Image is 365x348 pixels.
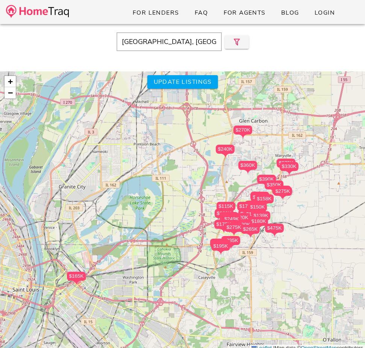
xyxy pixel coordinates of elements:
[241,225,260,238] div: $265K
[212,240,230,253] div: $120K
[244,210,263,223] div: $165K
[67,272,86,281] div: $165K
[233,220,252,229] div: $120K
[215,209,233,222] div: $239K
[250,192,269,201] div: $195K
[132,9,179,17] span: For Lenders
[232,213,250,222] div: $220K
[117,32,222,51] input: Enter Your Address, Zipcode or City & State
[224,223,243,236] div: $275K
[217,202,235,211] div: $115K
[233,220,252,233] div: $120K
[277,159,295,172] div: $275K
[194,9,208,17] span: FAQ
[217,6,271,20] a: For Agents
[214,220,233,233] div: $175K
[241,225,260,234] div: $265K
[250,192,269,205] div: $195K
[271,233,279,237] img: triPin.png
[147,75,218,89] button: Update listings
[6,5,69,18] img: desktop-logo.34a1112.png
[255,194,274,203] div: $158K
[5,76,16,87] a: Zoom in
[272,186,291,199] div: $338K
[233,126,252,135] div: $270K
[265,180,283,189] div: $350K
[238,209,257,222] div: $120K
[211,242,230,251] div: $195K
[216,145,235,158] div: $240K
[280,162,298,171] div: $330K
[223,9,265,17] span: For Agents
[238,209,257,218] div: $120K
[279,196,287,200] img: triPin.png
[277,159,295,168] div: $275K
[273,187,292,196] div: $275K
[238,161,257,170] div: $360K
[211,242,230,255] div: $195K
[220,212,238,221] div: $170K
[273,187,292,200] div: $275K
[285,171,293,175] img: triPin.png
[251,193,270,206] div: $100K
[244,170,252,174] img: triPin.png
[275,6,305,20] a: Blog
[327,312,365,348] iframe: Chat Widget
[8,77,13,86] span: +
[230,232,238,236] img: triPin.png
[5,87,16,98] a: Zoom out
[221,236,240,249] div: $235K
[221,154,229,158] img: triPin.png
[220,214,239,227] div: $270K
[215,209,233,218] div: $239K
[251,193,270,202] div: $100K
[8,88,13,97] span: −
[73,281,80,285] img: triPin.png
[249,217,268,230] div: $180K
[251,211,270,224] div: $139K
[220,229,228,233] img: triPin.png
[239,135,247,139] img: triPin.png
[210,239,229,252] div: $170K
[257,175,276,184] div: $390K
[212,240,230,249] div: $120K
[249,217,268,226] div: $180K
[247,234,254,238] img: triPin.png
[217,202,235,215] div: $115K
[248,203,267,216] div: $150K
[126,6,185,20] a: For Lenders
[67,272,86,285] div: $165K
[217,251,225,255] img: triPin.png
[220,212,238,225] div: $170K
[314,9,335,17] span: Login
[255,194,274,207] div: $158K
[244,210,263,219] div: $165K
[227,245,235,249] img: triPin.png
[222,215,241,224] div: $249K
[222,215,241,228] div: $249K
[238,161,257,174] div: $360K
[153,78,212,86] span: Update listings
[233,126,252,139] div: $270K
[270,189,278,194] img: triPin.png
[280,162,298,175] div: $330K
[245,201,264,210] div: $225K
[265,180,283,194] div: $350K
[237,202,256,215] div: $175K
[263,184,271,188] img: triPin.png
[265,224,284,237] div: $475K
[210,239,229,248] div: $170K
[224,223,243,232] div: $275K
[214,220,233,229] div: $175K
[216,145,235,154] div: $240K
[232,213,250,226] div: $220K
[308,6,341,20] a: Login
[237,202,256,211] div: $175K
[188,6,214,20] a: FAQ
[221,236,240,245] div: $235K
[220,214,239,223] div: $270K
[281,9,299,17] span: Blog
[272,186,291,195] div: $338K
[251,211,270,220] div: $139K
[257,175,276,188] div: $390K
